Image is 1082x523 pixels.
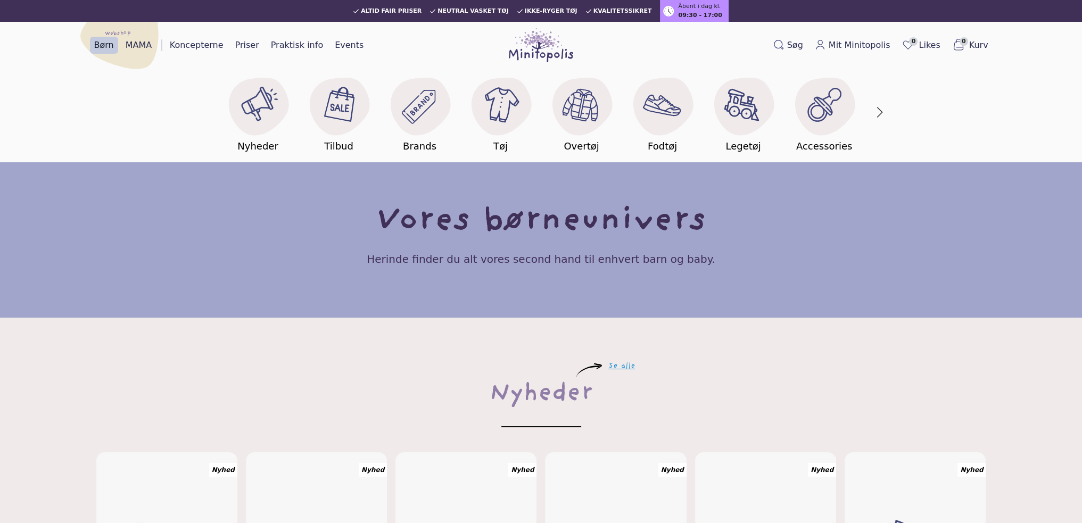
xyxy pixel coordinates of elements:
[897,36,944,54] a: 0Likes
[324,139,353,154] h5: Tilbud
[376,205,706,239] h1: Vores børneunivers
[493,139,508,154] h5: Tøj
[787,39,803,52] span: Søg
[267,37,327,54] a: Praktisk info
[541,71,622,154] a: Overtøj
[509,28,574,62] img: Minitopolis logo
[403,139,436,154] h5: Brands
[379,71,460,154] a: Brands
[367,252,715,267] h4: Herinde finder du alt vores second hand til enhvert barn og baby.
[490,377,593,411] div: Nyheder
[564,139,599,154] h5: Overtøj
[525,8,577,14] span: Ikke-ryger tøj
[678,11,722,20] span: 09:30 - 17:00
[919,39,940,52] span: Likes
[808,463,836,477] div: Nyhed
[359,463,387,477] div: Nyhed
[948,36,993,54] button: 0Kurv
[622,71,703,154] a: Fodtøj
[648,139,677,154] h5: Fodtøj
[218,71,299,154] a: Nyheder
[658,463,687,477] div: Nyhed
[829,39,890,52] span: Mit Minitopolis
[784,71,865,154] a: Accessories
[969,39,988,52] span: Kurv
[769,37,807,54] button: Søg
[796,139,853,154] h5: Accessories
[331,37,368,54] a: Events
[90,37,118,54] a: Børn
[166,37,228,54] a: Koncepterne
[725,139,761,154] h5: Legetøj
[460,71,541,154] a: Tøj
[960,37,968,46] span: 0
[608,363,635,370] a: Se alle
[678,2,721,11] span: Åbent i dag kl.
[299,71,379,154] a: Tilbud
[957,463,986,477] div: Nyhed
[593,8,652,14] span: Kvalitetssikret
[209,463,237,477] div: Nyhed
[231,37,263,54] a: Priser
[237,139,278,154] h5: Nyheder
[121,37,156,54] a: MAMA
[437,8,509,14] span: Neutral vasket tøj
[811,37,895,54] a: Mit Minitopolis
[703,71,784,154] a: Legetøj
[361,8,422,14] span: Altid fair priser
[508,463,536,477] div: Nyhed
[909,37,918,46] span: 0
